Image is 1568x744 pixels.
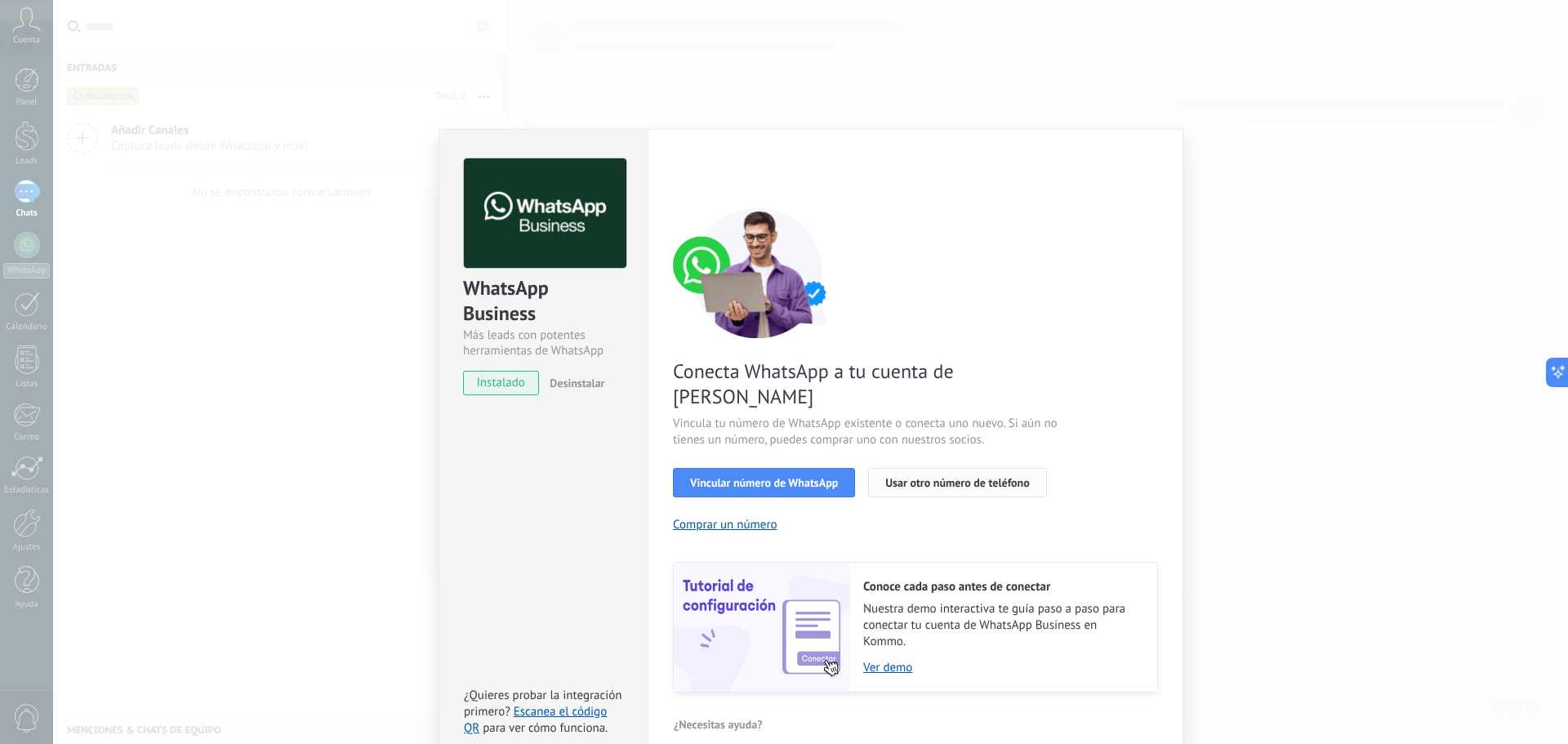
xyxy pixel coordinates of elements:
span: Vincula tu número de WhatsApp existente o conecta uno nuevo. Si aún no tienes un número, puedes c... [673,416,1062,448]
button: Comprar un número [673,517,777,532]
button: Vincular número de WhatsApp [673,468,855,497]
span: Usar otro número de teléfono [885,477,1029,488]
span: ¿Necesitas ayuda? [674,719,763,730]
img: connect number [673,207,844,338]
span: para ver cómo funciona. [483,720,608,736]
a: Ver demo [863,660,1141,675]
span: Nuestra demo interactiva te guía paso a paso para conectar tu cuenta de WhatsApp Business en Kommo. [863,601,1141,650]
span: Conecta WhatsApp a tu cuenta de [PERSON_NAME] [673,359,1062,409]
span: Desinstalar [550,376,604,390]
span: instalado [464,371,538,395]
button: ¿Necesitas ayuda? [673,712,764,737]
button: Desinstalar [543,371,604,395]
a: Escanea el código QR [464,704,607,736]
button: Usar otro número de teléfono [868,468,1046,497]
span: Vincular número de WhatsApp [690,477,838,488]
h2: Conoce cada paso antes de conectar [863,579,1141,595]
div: WhatsApp Business [463,275,624,327]
div: Más leads con potentes herramientas de WhatsApp [463,327,624,359]
img: logo_main.png [464,158,626,269]
span: ¿Quieres probar la integración primero? [464,688,622,719]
